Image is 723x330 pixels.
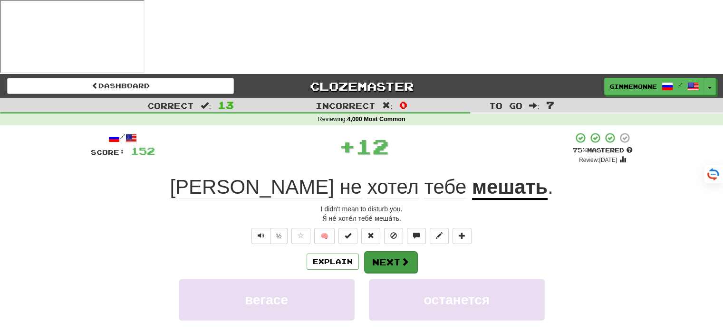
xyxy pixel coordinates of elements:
[453,228,472,244] button: Add to collection (alt+a)
[248,78,475,94] a: Clozemaster
[407,228,426,244] button: Discuss sentence (alt+u)
[399,99,407,111] span: 0
[7,78,234,94] a: Dashboard
[339,176,362,198] span: не
[347,116,405,123] strong: 4,000 Most Common
[546,99,554,111] span: 7
[250,228,288,244] div: Text-to-speech controls
[179,279,355,321] button: вегасе
[382,102,393,110] span: :
[529,102,540,110] span: :
[384,228,403,244] button: Ignore sentence (alt+i)
[291,228,310,244] button: Favorite sentence (alt+f)
[356,134,389,158] span: 12
[424,292,490,307] span: останется
[364,251,417,273] button: Next
[251,228,270,244] button: Play sentence audio (ctl+space)
[245,292,288,307] span: вегасе
[170,176,334,198] span: [PERSON_NAME]
[472,176,548,200] u: мешать
[573,146,633,155] div: Mastered
[609,82,657,91] span: Gimmemonne
[314,228,335,244] button: 🧠
[91,214,633,223] div: Я́ не́ хоте́л тебе́ меша́ть.
[367,176,419,198] span: хотел
[338,228,357,244] button: Set this sentence to 100% Mastered (alt+m)
[579,157,617,163] small: Review: [DATE]
[369,279,545,321] button: останется
[201,102,211,110] span: :
[147,101,194,110] span: Correct
[91,148,125,156] span: Score:
[424,176,467,198] span: тебе
[316,101,376,110] span: Incorrect
[339,132,356,160] span: +
[91,132,155,144] div: /
[489,101,522,110] span: To go
[307,254,359,270] button: Explain
[270,228,288,244] button: ½
[131,145,155,157] span: 152
[91,204,633,214] div: I didn't mean to disturb you.
[678,82,683,88] span: /
[573,146,587,154] span: 75 %
[361,228,380,244] button: Reset to 0% Mastered (alt+r)
[548,176,553,198] span: .
[430,228,449,244] button: Edit sentence (alt+d)
[218,99,234,111] span: 13
[604,78,704,95] a: Gimmemonne /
